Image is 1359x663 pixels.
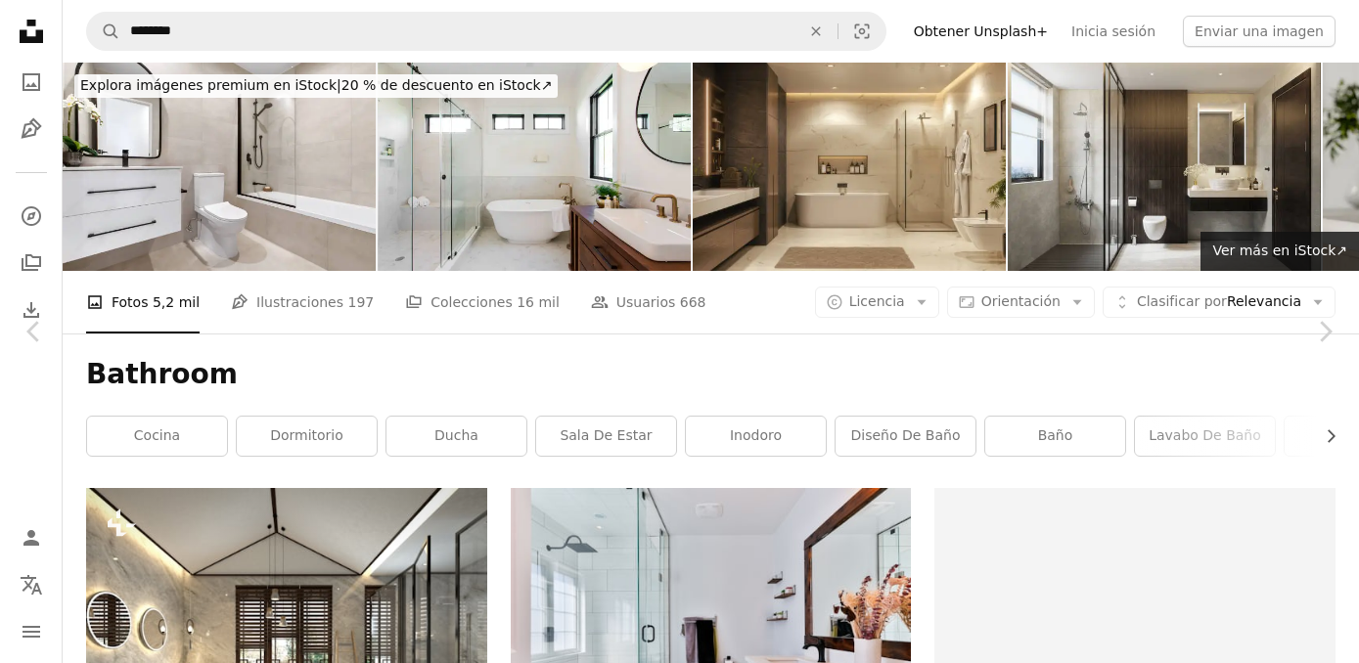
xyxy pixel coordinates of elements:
[63,63,569,110] a: Explora imágenes premium en iStock|20 % de descuento en iStock↗
[1103,287,1336,318] button: Clasificar porRelevancia
[1135,417,1275,456] a: lavabo de baño
[947,287,1095,318] button: Orientación
[231,271,374,333] a: Ilustraciones 197
[536,417,676,456] a: sala de estar
[1200,232,1359,271] a: Ver más en iStock↗
[836,417,975,456] a: Diseño de baño
[80,77,341,93] span: Explora imágenes premium en iStock |
[849,293,905,309] span: Licencia
[74,74,558,98] div: 20 % de descuento en iStock ↗
[1008,63,1321,271] img: Baño de lujo interior con ducha, inodoro y espejo
[237,417,377,456] a: dormitorio
[386,417,526,456] a: ducha
[87,417,227,456] a: cocina
[87,13,120,50] button: Buscar en Unsplash
[63,63,376,271] img: Bathroom in brand new modern house
[12,197,51,236] a: Explorar
[686,417,826,456] a: inodoro
[86,357,1336,392] h1: Bathroom
[1212,243,1347,258] span: Ver más en iStock ↗
[378,63,691,271] img: Elegante Baño Con Bañera Y Puerta De Ducha De Cristal
[86,629,487,646] a: Render 3D de baño de lujo
[1137,293,1227,309] span: Clasificar por
[405,271,560,333] a: Colecciones 16 mil
[12,63,51,102] a: Fotos
[815,287,939,318] button: Licencia
[838,13,885,50] button: Búsqueda visual
[1291,238,1359,425] a: Siguiente
[902,16,1060,47] a: Obtener Unsplash+
[1313,417,1336,456] button: desplazar lista a la derecha
[693,63,1006,271] img: Lujoso y moderno interior de baño con acabado en mármol e iluminación tenue
[12,518,51,557] a: Iniciar sesión / Registrarse
[347,291,374,313] span: 197
[794,13,838,50] button: Borrar
[12,565,51,604] button: Idioma
[1183,16,1336,47] button: Enviar una imagen
[517,291,560,313] span: 16 mil
[86,12,886,51] form: Encuentra imágenes en todo el sitio
[12,612,51,651] button: Menú
[1137,292,1301,312] span: Relevancia
[680,291,706,313] span: 668
[1060,16,1167,47] a: Inicia sesión
[981,293,1061,309] span: Orientación
[985,417,1125,456] a: baño
[12,110,51,149] a: Ilustraciones
[511,612,912,630] a: Fregadero de cerámica blanca cerca de fregadero de cerámica blanca
[591,271,706,333] a: Usuarios 668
